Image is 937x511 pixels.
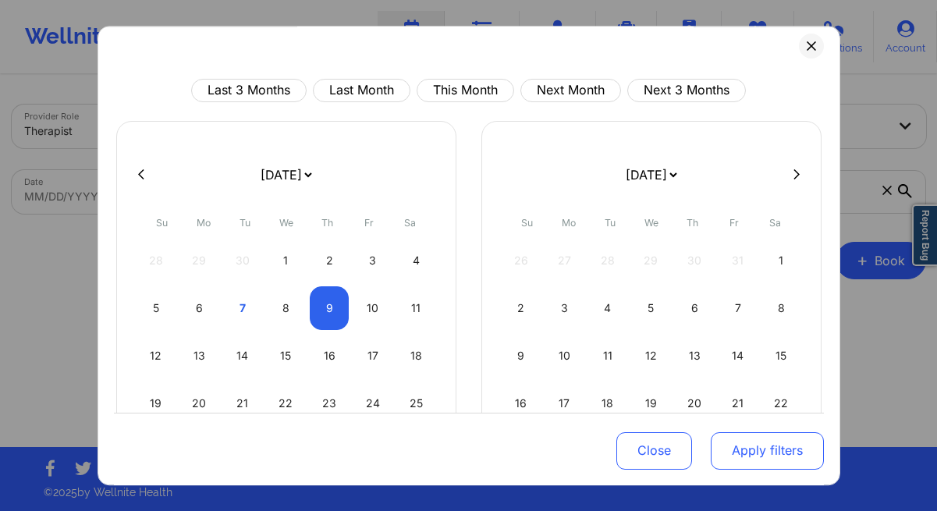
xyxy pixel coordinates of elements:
abbr: Wednesday [279,217,293,229]
abbr: Sunday [156,217,168,229]
div: Wed Oct 15 2025 [266,334,306,378]
div: Thu Oct 23 2025 [310,381,350,425]
div: Sat Oct 25 2025 [396,381,436,425]
div: Mon Oct 20 2025 [179,381,219,425]
div: Sat Nov 01 2025 [761,239,801,282]
abbr: Tuesday [605,217,616,229]
abbr: Saturday [769,217,781,229]
div: Thu Oct 09 2025 [310,286,350,330]
div: Mon Oct 13 2025 [179,334,219,378]
abbr: Wednesday [644,217,658,229]
div: Sat Nov 22 2025 [761,381,801,425]
button: Apply filters [711,431,824,469]
abbr: Tuesday [240,217,250,229]
div: Sun Oct 19 2025 [137,381,176,425]
div: Wed Nov 12 2025 [631,334,671,378]
div: Thu Nov 20 2025 [675,381,715,425]
div: Fri Oct 24 2025 [353,381,392,425]
button: This Month [417,79,514,102]
div: Thu Nov 06 2025 [675,286,715,330]
div: Wed Oct 08 2025 [266,286,306,330]
div: Sat Oct 04 2025 [396,239,436,282]
button: Last 3 Months [191,79,307,102]
div: Tue Oct 21 2025 [223,381,263,425]
div: Wed Oct 01 2025 [266,239,306,282]
div: Sat Nov 08 2025 [761,286,801,330]
div: Tue Nov 11 2025 [588,334,628,378]
button: Next Month [520,79,621,102]
div: Mon Nov 10 2025 [545,334,584,378]
div: Wed Nov 19 2025 [631,381,671,425]
div: Sat Oct 11 2025 [396,286,436,330]
div: Fri Nov 07 2025 [718,286,758,330]
div: Tue Nov 04 2025 [588,286,628,330]
div: Mon Nov 17 2025 [545,381,584,425]
div: Thu Oct 02 2025 [310,239,350,282]
div: Sun Oct 12 2025 [137,334,176,378]
div: Thu Nov 13 2025 [675,334,715,378]
div: Tue Nov 18 2025 [588,381,628,425]
div: Sun Oct 05 2025 [137,286,176,330]
div: Sun Nov 16 2025 [502,381,541,425]
abbr: Friday [729,217,739,229]
div: Thu Oct 16 2025 [310,334,350,378]
abbr: Sunday [521,217,533,229]
div: Fri Oct 17 2025 [353,334,392,378]
button: Last Month [313,79,410,102]
button: Close [616,431,692,469]
div: Fri Oct 03 2025 [353,239,392,282]
div: Fri Nov 21 2025 [718,381,758,425]
div: Wed Oct 22 2025 [266,381,306,425]
abbr: Friday [364,217,374,229]
div: Mon Oct 06 2025 [179,286,219,330]
abbr: Monday [197,217,211,229]
div: Fri Oct 10 2025 [353,286,392,330]
div: Sun Nov 09 2025 [502,334,541,378]
div: Sat Oct 18 2025 [396,334,436,378]
abbr: Saturday [404,217,416,229]
abbr: Thursday [687,217,698,229]
div: Wed Nov 05 2025 [631,286,671,330]
abbr: Thursday [321,217,333,229]
div: Sat Nov 15 2025 [761,334,801,378]
button: Next 3 Months [627,79,746,102]
div: Tue Oct 14 2025 [223,334,263,378]
div: Mon Nov 03 2025 [545,286,584,330]
div: Fri Nov 14 2025 [718,334,758,378]
abbr: Monday [562,217,576,229]
div: Sun Nov 02 2025 [502,286,541,330]
div: Tue Oct 07 2025 [223,286,263,330]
